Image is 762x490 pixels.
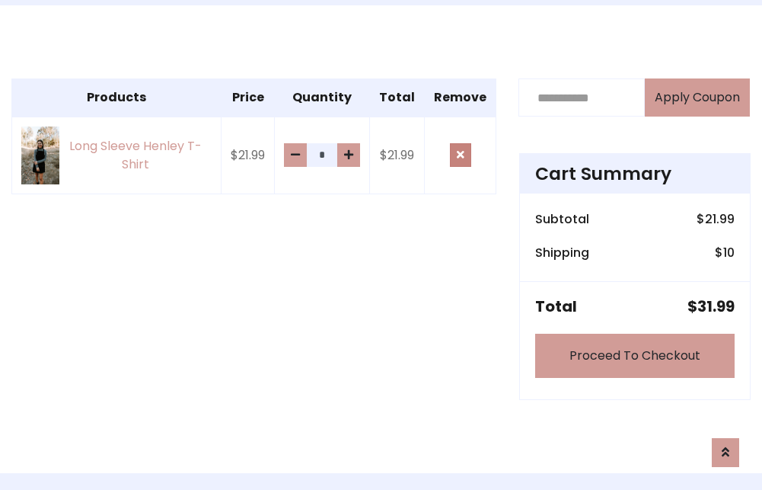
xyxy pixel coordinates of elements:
h6: $ [697,212,735,226]
h6: $ [715,245,735,260]
span: 31.99 [697,296,735,317]
a: Proceed To Checkout [535,334,735,378]
h6: Shipping [535,245,589,260]
h5: $ [687,297,735,315]
td: $21.99 [222,117,275,194]
th: Price [222,79,275,117]
h4: Cart Summary [535,163,735,184]
span: 21.99 [705,210,735,228]
a: Long Sleeve Henley T-Shirt [21,127,212,184]
th: Quantity [275,79,370,117]
th: Total [370,79,425,117]
th: Remove [425,79,496,117]
td: $21.99 [370,117,425,194]
h5: Total [535,297,577,315]
button: Apply Coupon [645,78,750,117]
span: 10 [723,244,735,261]
th: Products [12,79,222,117]
h6: Subtotal [535,212,589,226]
